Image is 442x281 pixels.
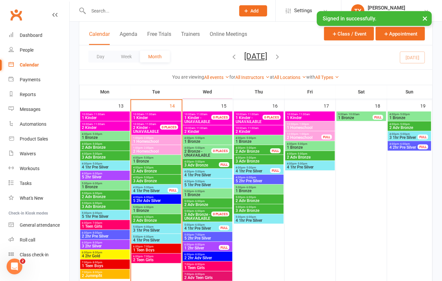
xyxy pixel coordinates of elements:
span: 4:00pm [184,180,231,183]
span: - 5:00pm [399,123,410,126]
span: - 6:00pm [194,210,205,213]
span: 1 Bronze [81,185,128,189]
span: 3 Adv Bronze [184,163,219,167]
div: FULL [418,144,428,149]
span: - 6:00pm [143,206,153,209]
span: 1 Kinder [81,116,128,120]
div: Product Sales [20,136,48,141]
span: - 6:00pm [245,196,256,199]
span: 10:00am [133,123,168,126]
span: 4:00pm [133,166,180,169]
span: 1 Teen Girls [81,224,128,228]
span: 5:00pm [184,233,231,236]
span: - 5:00pm [143,156,153,159]
span: 4:00pm [287,162,334,165]
span: 5:00pm [235,196,282,199]
span: 1 Bronze [184,140,231,143]
a: General attendance kiosk mode [9,218,69,233]
div: Automations [20,121,46,127]
span: 3 1hr Pre Silver [133,228,180,232]
span: 3 2hr Silver [81,244,128,248]
a: All Instructors [236,75,270,80]
span: 5 2hr Pre Silver [235,179,282,183]
span: 2 Adv Bronze [81,195,128,199]
span: - 6:00pm [91,212,102,215]
button: Free Trials [147,31,171,45]
a: All events [204,75,230,80]
span: 5:00pm [235,206,282,209]
span: 2 Bronze - [184,149,202,154]
button: × [419,11,431,25]
span: - 8:00pm [91,231,102,234]
span: - 5:00pm [194,137,205,140]
span: 6:00pm [81,221,128,224]
span: - 1:00pm [298,133,309,136]
span: 1 Teen Girls [184,266,231,270]
span: 4:00pm [389,123,430,126]
span: - 6:00pm [399,142,410,145]
span: - 6:00pm [91,202,102,205]
div: Dashboard [20,33,42,38]
span: - 5:00pm [143,186,153,189]
button: Appointment [376,27,425,40]
strong: at [270,74,274,80]
span: - 5:00pm [91,133,102,136]
div: FULL [418,135,428,140]
span: 4 1hr Pre Silver [133,238,180,242]
button: Online Meetings [210,31,247,45]
span: 5 1hr Pre Silver [81,215,128,218]
span: 4 1hr Pre Silver [81,165,128,169]
span: - 11:00am [298,113,310,116]
span: - 5:00pm [91,142,102,145]
div: TY [351,4,364,17]
span: 7:00pm [81,261,128,264]
span: 4:00pm [133,186,168,189]
span: 1 Bronze [235,189,282,193]
div: People [20,47,34,53]
a: Waivers [9,146,69,161]
div: Waivers [20,151,36,156]
div: Tasks [20,181,32,186]
a: Product Sales [9,132,69,146]
th: Tue [131,85,182,99]
div: 19 [420,100,432,111]
span: - 8:00pm [194,263,205,266]
span: 2 Kinder - [133,125,150,130]
span: 4 2hr Pre Silver [389,145,418,149]
div: FULL [270,168,281,173]
span: 10:00am [235,127,282,130]
span: 1 Bronze [389,116,430,120]
span: 2 [20,259,25,264]
span: 3 Adv Bronze [235,209,282,213]
button: Month [140,51,170,63]
span: - 7:00pm [143,255,153,258]
span: 7:00pm [184,263,231,266]
span: 4 1hr Pre Silver [235,169,270,173]
span: 3 Adv Bronze [235,159,282,163]
span: - 5:00pm [245,166,256,169]
strong: for [230,74,236,80]
span: 2 Adv Bronze [389,126,430,130]
button: Calendar [89,31,110,45]
button: Add [239,5,267,16]
span: - 8:00pm [91,241,102,244]
span: 2 Adv Bronze [287,155,334,159]
button: Class / Event [324,27,374,40]
span: 4 1hr Pre Silver [184,226,219,230]
span: - 2:00pm [143,137,153,140]
div: FULL [373,115,383,120]
span: 3 Adv Bronze [81,155,128,159]
span: - 2:00pm [143,146,153,149]
div: 17 [324,100,336,111]
span: 4:00pm [184,170,231,173]
button: Day [88,51,113,63]
span: 1 Bronze [184,193,231,197]
span: 4:00pm [81,172,128,175]
span: - 6:00pm [194,190,205,193]
span: - 11:00am [195,113,207,116]
span: 10:00am [184,127,231,130]
span: 2 Adv Bronze [133,218,180,222]
span: 4:00pm [287,142,334,145]
button: Trainers [181,31,200,45]
span: 4:00pm [81,152,128,155]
